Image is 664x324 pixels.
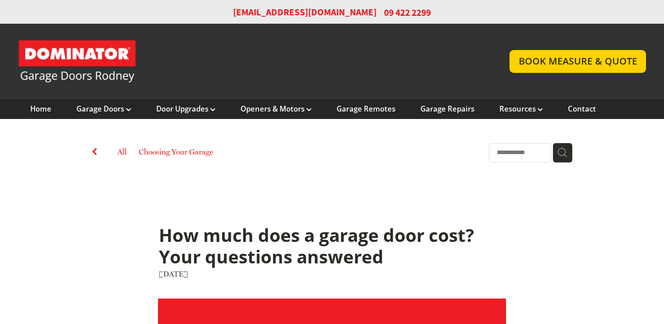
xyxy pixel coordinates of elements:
[233,6,377,19] a: [EMAIL_ADDRESS][DOMAIN_NAME]
[510,50,646,72] a: BOOK MEASURE & QUOTE
[384,6,431,19] span: 09 422 2299
[159,268,505,280] div: [DATE]
[156,104,215,114] a: Door Upgrades
[337,104,395,114] a: Garage Remotes
[499,104,543,114] a: Resources
[568,104,596,114] a: Contact
[159,225,505,268] h1: How much does a garage door cost? Your questions answered
[117,147,127,156] a: All
[240,104,312,114] a: Openers & Motors
[420,104,474,114] a: Garage Repairs
[139,146,213,160] a: Choosing Your Garage
[18,40,492,83] a: Garage Door and Secure Access Solutions homepage
[30,104,51,114] a: Home
[76,104,131,114] a: Garage Doors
